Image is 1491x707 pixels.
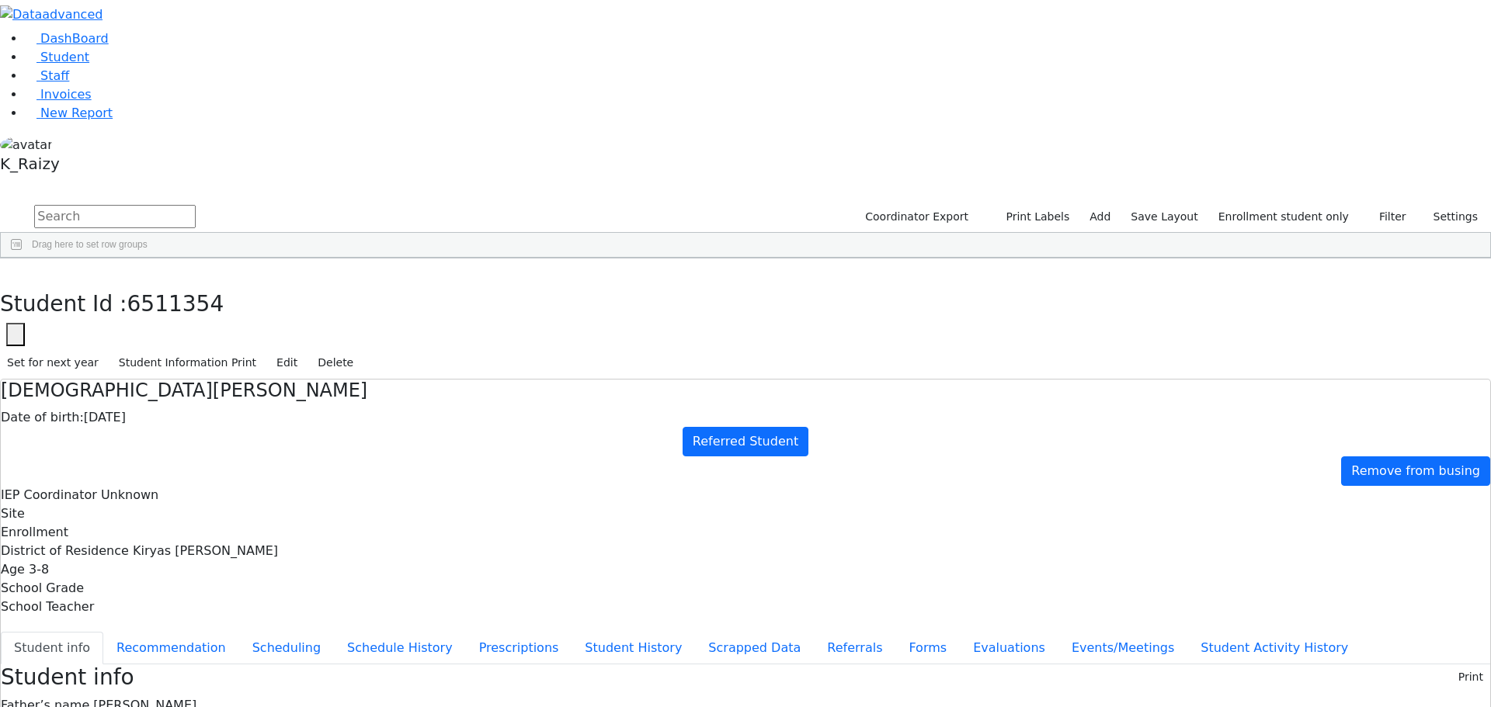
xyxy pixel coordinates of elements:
[1,523,68,542] label: Enrollment
[311,351,360,375] button: Delete
[466,632,572,664] button: Prescriptions
[40,31,109,46] span: DashBoard
[32,239,148,250] span: Drag here to set row groups
[40,106,113,120] span: New Report
[572,632,695,664] button: Student History
[334,632,466,664] button: Schedule History
[1,379,1490,402] h4: [DEMOGRAPHIC_DATA][PERSON_NAME]
[1,560,25,579] label: Age
[1083,205,1117,229] a: Add
[103,632,239,664] button: Recommendation
[855,205,975,229] button: Coordinator Export
[127,291,224,317] span: 6511354
[1,542,129,560] label: District of Residence
[1,486,97,504] label: IEP Coordinator
[269,351,304,375] button: Edit
[1187,632,1361,664] button: Student Activity History
[1,664,134,691] h3: Student info
[34,205,196,228] input: Search
[25,50,89,64] a: Student
[1,598,94,616] label: School Teacher
[239,632,334,664] button: Scheduling
[1,408,84,427] label: Date of birth:
[40,50,89,64] span: Student
[1351,463,1480,478] span: Remove from busing
[988,205,1076,229] button: Print Labels
[814,632,895,664] button: Referrals
[1058,632,1187,664] button: Events/Meetings
[1,579,84,598] label: School Grade
[40,87,92,102] span: Invoices
[1,408,1490,427] div: [DATE]
[25,31,109,46] a: DashBoard
[1,632,103,664] button: Student info
[25,106,113,120] a: New Report
[960,632,1058,664] button: Evaluations
[1413,205,1485,229] button: Settings
[1359,205,1413,229] button: Filter
[25,68,69,83] a: Staff
[133,543,278,558] span: Kiryas [PERSON_NAME]
[25,87,92,102] a: Invoices
[112,351,263,375] button: Student Information Print
[1211,205,1356,229] label: Enrollment student only
[695,632,814,664] button: Scrapped Data
[40,68,69,83] span: Staff
[1,504,25,523] label: Site
[683,427,808,456] a: Referred Student
[101,487,158,502] span: Unknown
[1341,456,1490,486] a: Remove from busing
[1451,665,1490,689] button: Print
[1124,205,1204,229] button: Save Layout
[895,632,960,664] button: Forms
[29,562,49,577] span: 3-8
